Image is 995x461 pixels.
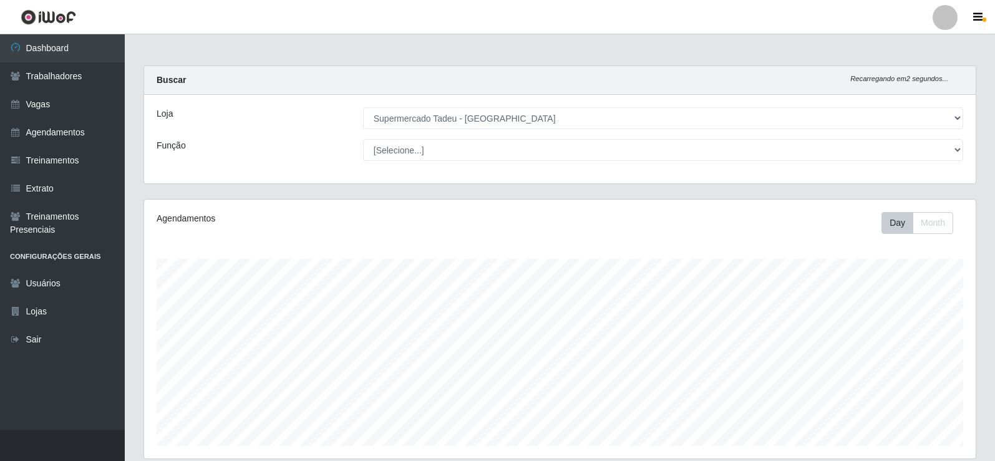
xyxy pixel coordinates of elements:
[157,139,186,152] label: Função
[21,9,76,25] img: CoreUI Logo
[850,75,948,82] i: Recarregando em 2 segundos...
[881,212,963,234] div: Toolbar with button groups
[881,212,953,234] div: First group
[157,212,482,225] div: Agendamentos
[913,212,953,234] button: Month
[157,75,186,85] strong: Buscar
[881,212,913,234] button: Day
[157,107,173,120] label: Loja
